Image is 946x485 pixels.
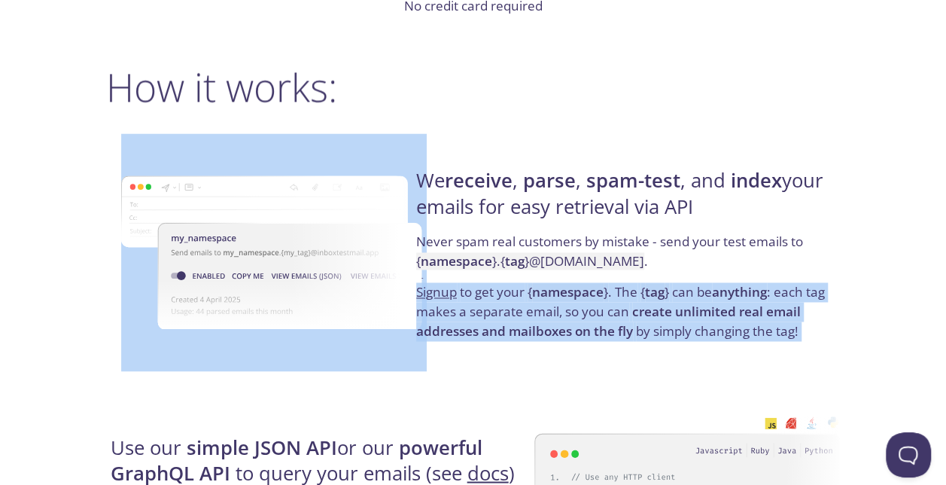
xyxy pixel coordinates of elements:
[416,232,835,282] p: Never spam real customers by mistake - send your test emails to .
[416,282,835,340] p: to get your . The can be : each tag makes a separate email, so you can by simply changing the tag!
[532,283,604,300] strong: namespace
[106,64,841,109] h2: How it works:
[528,283,608,300] code: { }
[731,167,782,194] strong: index
[421,252,492,270] strong: namespace
[640,283,669,300] code: { }
[523,167,576,194] strong: parse
[416,252,644,270] code: { } . { } @[DOMAIN_NAME]
[416,283,457,300] a: Signup
[121,133,427,371] img: namespace-image
[445,167,513,194] strong: receive
[187,434,337,460] strong: simple JSON API
[586,167,680,194] strong: spam-test
[712,283,767,300] strong: anything
[416,168,835,232] h4: We , , , and your emails for easy retrieval via API
[505,252,525,270] strong: tag
[645,283,665,300] strong: tag
[886,432,931,477] iframe: Help Scout Beacon - Open
[416,303,801,340] strong: create unlimited real email addresses and mailboxes on the fly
